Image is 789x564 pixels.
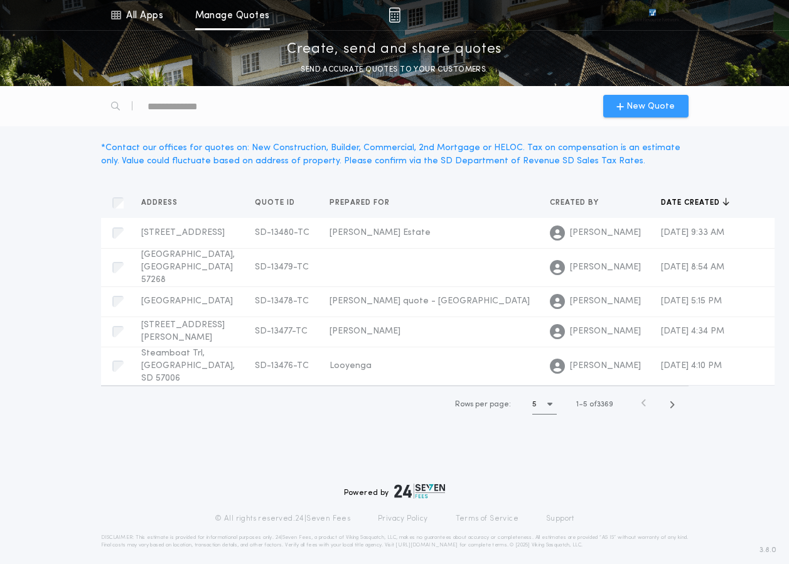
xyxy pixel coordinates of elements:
[101,141,689,168] div: * Contact our offices for quotes on: New Construction, Builder, Commercial, 2nd Mortgage or HELOC...
[661,197,729,209] button: Date created
[255,361,309,371] span: SD-13476-TC
[661,198,722,208] span: Date created
[330,361,372,371] span: Looyenga
[330,228,431,237] span: [PERSON_NAME] Estate
[661,296,722,306] span: [DATE] 5:15 PM
[255,228,309,237] span: SD-13480-TC
[550,197,608,209] button: Created by
[330,296,530,306] span: [PERSON_NAME] quote - [GEOGRAPHIC_DATA]
[583,401,588,408] span: 5
[570,295,641,308] span: [PERSON_NAME]
[141,198,180,208] span: Address
[255,263,309,272] span: SD-13479-TC
[394,484,446,499] img: logo
[576,401,579,408] span: 1
[378,514,428,524] a: Privacy Policy
[759,545,776,556] span: 3.8.0
[255,197,304,209] button: Quote ID
[141,228,225,237] span: [STREET_ADDRESS]
[532,394,557,415] button: 5
[141,197,187,209] button: Address
[570,227,641,239] span: [PERSON_NAME]
[626,100,675,113] span: New Quote
[255,327,308,336] span: SD-13477-TC
[661,327,724,336] span: [DATE] 4:34 PM
[301,63,488,76] p: SEND ACCURATE QUOTES TO YOUR CUSTOMERS.
[141,296,233,306] span: [GEOGRAPHIC_DATA]
[661,228,724,237] span: [DATE] 9:33 AM
[141,320,225,342] span: [STREET_ADDRESS][PERSON_NAME]
[141,250,235,285] span: [GEOGRAPHIC_DATA], [GEOGRAPHIC_DATA] 57268
[455,401,511,408] span: Rows per page:
[550,198,601,208] span: Created by
[570,261,641,274] span: [PERSON_NAME]
[395,543,458,548] a: [URL][DOMAIN_NAME]
[215,514,350,524] p: © All rights reserved. 24|Seven Fees
[661,361,722,371] span: [DATE] 4:10 PM
[603,95,689,117] button: New Quote
[287,40,502,60] p: Create, send and share quotes
[141,349,235,383] span: Steamboat Trl, [GEOGRAPHIC_DATA], SD 57006
[661,263,724,272] span: [DATE] 8:54 AM
[532,398,537,411] h1: 5
[570,325,641,338] span: [PERSON_NAME]
[389,8,400,23] img: img
[570,360,641,372] span: [PERSON_NAME]
[101,534,689,549] p: DISCLAIMER: This estimate is provided for informational purposes only. 24|Seven Fees, a product o...
[456,514,518,524] a: Terms of Service
[344,484,446,499] div: Powered by
[626,9,679,21] img: vs-icon
[589,399,613,410] span: of 3369
[330,327,400,336] span: [PERSON_NAME]
[255,296,309,306] span: SD-13478-TC
[330,198,392,208] span: Prepared for
[546,514,574,524] a: Support
[255,198,298,208] span: Quote ID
